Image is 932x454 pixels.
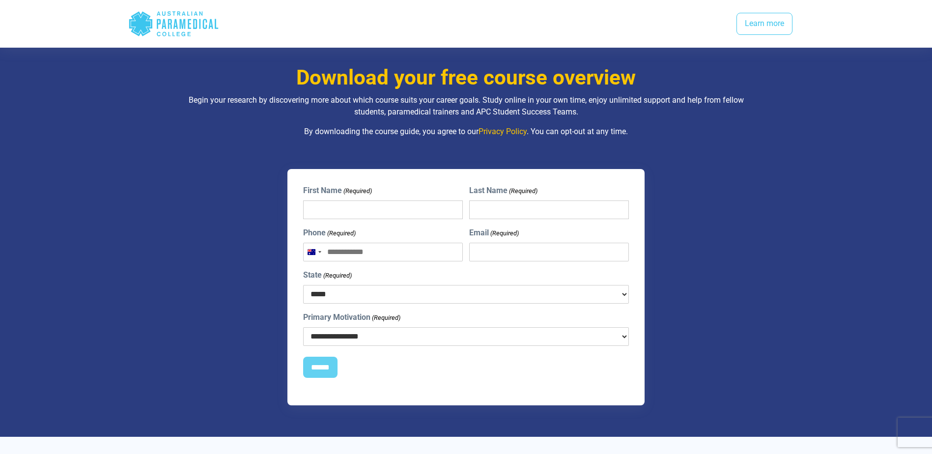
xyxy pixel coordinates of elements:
[469,227,519,239] label: Email
[128,8,219,40] div: Australian Paramedical College
[322,271,352,281] span: (Required)
[303,312,400,323] label: Primary Motivation
[179,94,754,118] p: Begin your research by discovering more about which course suits your career goals. Study online ...
[303,227,356,239] label: Phone
[304,243,324,261] button: Selected country
[342,186,372,196] span: (Required)
[469,185,537,197] label: Last Name
[326,228,356,238] span: (Required)
[179,126,754,138] p: By downloading the course guide, you agree to our . You can opt-out at any time.
[371,313,400,323] span: (Required)
[479,127,527,136] a: Privacy Policy
[736,13,792,35] a: Learn more
[490,228,519,238] span: (Required)
[179,65,754,90] h3: Download your free course overview
[303,185,372,197] label: First Name
[303,269,352,281] label: State
[508,186,538,196] span: (Required)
